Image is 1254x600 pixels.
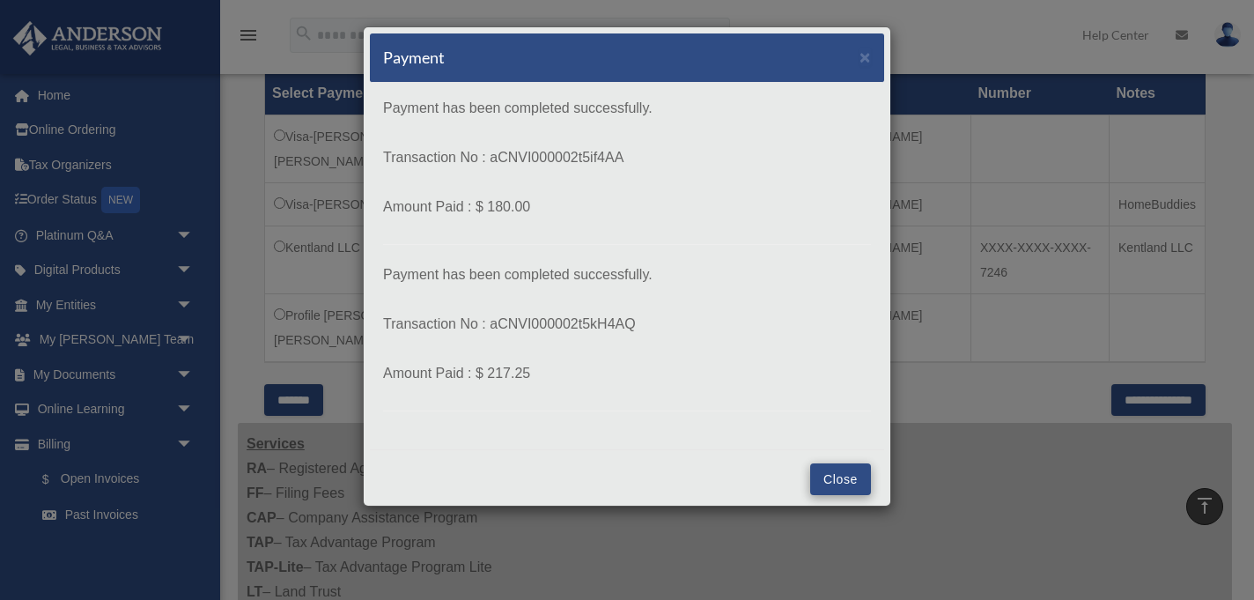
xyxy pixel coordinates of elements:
button: Close [859,48,871,66]
p: Amount Paid : $ 217.25 [383,361,871,386]
p: Payment has been completed successfully. [383,96,871,121]
span: × [859,47,871,67]
h5: Payment [383,47,445,69]
p: Payment has been completed successfully. [383,263,871,287]
p: Transaction No : aCNVI000002t5if4AA [383,145,871,170]
p: Transaction No : aCNVI000002t5kH4AQ [383,312,871,337]
p: Amount Paid : $ 180.00 [383,195,871,219]
button: Close [810,463,871,495]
